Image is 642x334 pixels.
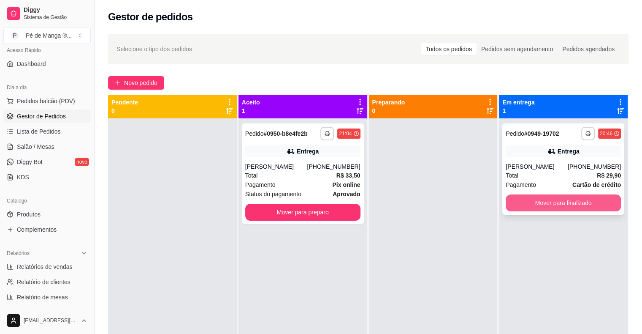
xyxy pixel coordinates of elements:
[3,140,91,153] a: Salão / Mesas
[506,162,568,171] div: [PERSON_NAME]
[24,14,87,21] span: Sistema de Gestão
[115,80,121,86] span: plus
[3,260,91,274] a: Relatórios de vendas
[558,147,580,156] div: Entrega
[26,31,72,40] div: Pé de Manga ® ...
[524,130,559,137] strong: # 0949-19702
[17,97,75,105] span: Pedidos balcão (PDV)
[3,306,91,319] a: Relatório de fidelidadenovo
[3,94,91,108] button: Pedidos balcão (PDV)
[3,81,91,94] div: Dia a dia
[502,107,534,115] p: 1
[600,130,612,137] div: 20:46
[17,158,43,166] span: Diggy Bot
[506,180,536,189] span: Pagamento
[336,172,360,179] strong: R$ 33,50
[242,98,260,107] p: Aceito
[245,171,258,180] span: Total
[242,107,260,115] p: 1
[111,98,138,107] p: Pendente
[3,223,91,236] a: Complementos
[3,44,91,57] div: Acesso Rápido
[307,162,360,171] div: [PHONE_NUMBER]
[506,130,524,137] span: Pedido
[17,127,61,136] span: Lista de Pedidos
[339,130,352,137] div: 21:04
[17,278,70,286] span: Relatório de clientes
[17,263,73,271] span: Relatórios de vendas
[108,76,164,90] button: Novo pedido
[502,98,534,107] p: Em entrega
[372,98,405,107] p: Preparando
[332,181,360,188] strong: Pix online
[17,225,57,234] span: Complementos
[263,130,307,137] strong: # 0950-b8e4fe2b
[3,155,91,169] a: Diggy Botnovo
[245,204,360,221] button: Mover para preparo
[506,194,621,211] button: Mover para finalizado
[17,112,66,120] span: Gestor de Pedidos
[17,210,41,219] span: Produtos
[11,31,19,40] span: P
[17,173,29,181] span: KDS
[245,189,301,199] span: Status do pagamento
[3,57,91,71] a: Dashboard
[477,43,558,55] div: Pedidos sem agendamento
[506,171,518,180] span: Total
[3,110,91,123] a: Gestor de Pedidos
[3,208,91,221] a: Produtos
[245,180,276,189] span: Pagamento
[7,250,30,257] span: Relatórios
[24,317,77,324] span: [EMAIL_ADDRESS][DOMAIN_NAME]
[558,43,619,55] div: Pedidos agendados
[3,275,91,289] a: Relatório de clientes
[245,162,307,171] div: [PERSON_NAME]
[3,194,91,208] div: Catálogo
[124,78,157,88] span: Novo pedido
[3,310,91,331] button: [EMAIL_ADDRESS][DOMAIN_NAME]
[297,147,319,156] div: Entrega
[3,125,91,138] a: Lista de Pedidos
[568,162,621,171] div: [PHONE_NUMBER]
[572,181,621,188] strong: Cartão de crédito
[597,172,621,179] strong: R$ 29,90
[3,290,91,304] a: Relatório de mesas
[17,60,46,68] span: Dashboard
[17,293,68,301] span: Relatório de mesas
[111,107,138,115] p: 0
[421,43,477,55] div: Todos os pedidos
[108,10,193,24] h2: Gestor de pedidos
[3,3,91,24] a: DiggySistema de Gestão
[245,130,264,137] span: Pedido
[116,44,192,54] span: Selecione o tipo dos pedidos
[3,27,91,44] button: Select a team
[3,170,91,184] a: KDS
[372,107,405,115] p: 0
[333,191,360,197] strong: aprovado
[24,6,87,14] span: Diggy
[17,142,54,151] span: Salão / Mesas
